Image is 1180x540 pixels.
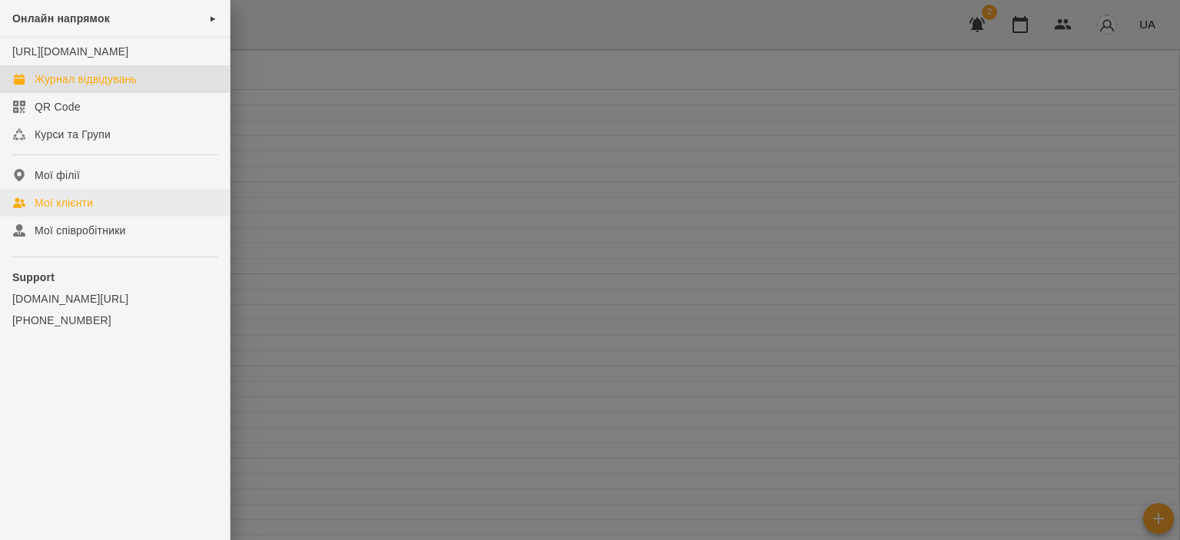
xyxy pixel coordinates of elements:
span: ► [209,12,217,25]
a: [PHONE_NUMBER] [12,313,217,328]
div: Журнал відвідувань [35,71,137,87]
div: Мої співробітники [35,223,126,238]
div: Мої філії [35,167,80,183]
a: [DOMAIN_NAME][URL] [12,291,217,306]
div: Курси та Групи [35,127,111,142]
p: Support [12,270,217,285]
div: Мої клієнти [35,195,93,210]
div: QR Code [35,99,81,114]
a: [URL][DOMAIN_NAME] [12,45,128,58]
span: Онлайн напрямок [12,12,110,25]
